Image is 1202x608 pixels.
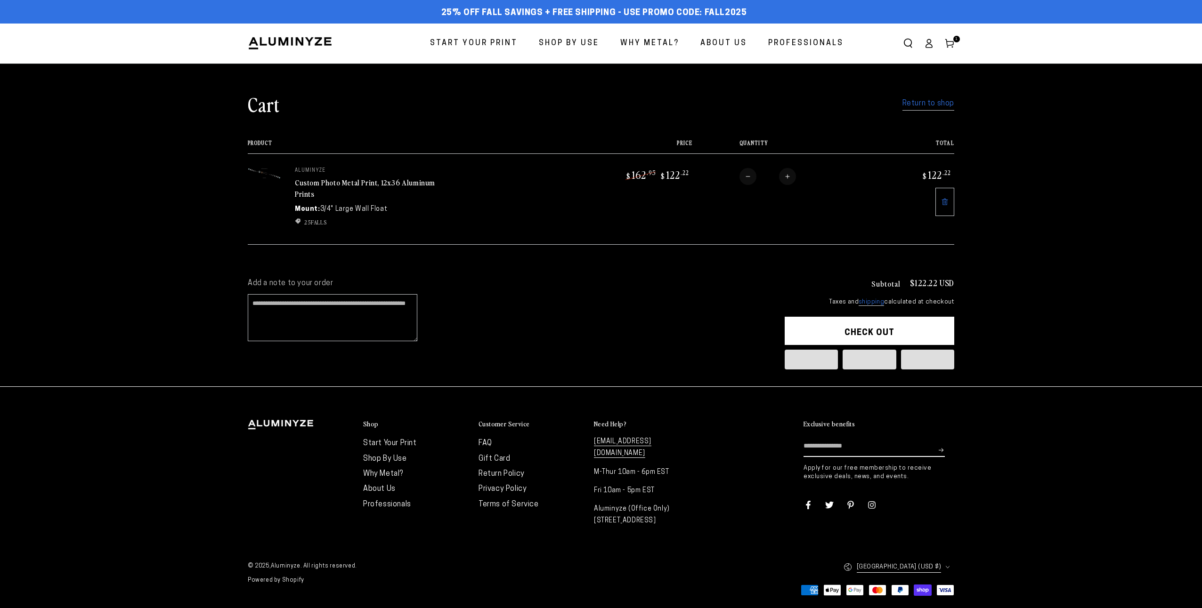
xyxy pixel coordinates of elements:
a: [EMAIL_ADDRESS][DOMAIN_NAME] [594,438,651,458]
a: Remove 12"x36" Panoramic White Glossy Aluminyzed Photo [935,188,954,216]
a: Professionals [761,31,851,56]
a: Return to shop [902,97,954,111]
ul: Discount [295,218,436,226]
a: About Us [363,485,396,493]
li: 25FALLS [295,218,436,226]
span: About Us [700,37,747,50]
th: Product [248,140,551,153]
a: Shop By Use [532,31,606,56]
a: shipping [859,299,884,306]
a: Aluminyze [271,563,300,569]
a: Start Your Print [423,31,525,56]
a: Why Metal? [613,31,686,56]
p: $122.22 USD [910,279,954,287]
sup: .22 [681,168,689,176]
h2: Customer Service [479,420,529,428]
a: Why Metal? [363,470,403,478]
span: Shop By Use [539,37,599,50]
th: Quantity [692,140,872,153]
span: 25% off FALL Savings + Free Shipping - Use Promo Code: FALL2025 [441,8,747,18]
label: Add a note to your order [248,279,766,288]
sup: .22 [942,168,951,176]
a: About Us [693,31,754,56]
button: Subscribe [939,436,945,464]
a: Start Your Print [363,440,417,447]
span: $ [923,171,927,181]
a: Gift Card [479,455,510,463]
bdi: 162 [625,168,656,181]
span: $ [626,171,631,181]
p: Apply for our free membership to receive exclusive deals, news, and events. [804,464,954,481]
th: Price [551,140,692,153]
summary: Exclusive benefits [804,420,954,429]
span: $ [661,171,665,181]
span: Start Your Print [430,37,518,50]
button: [GEOGRAPHIC_DATA] (USD $) [844,557,954,577]
img: Aluminyze [248,36,333,50]
p: Fri 10am - 5pm EST [594,485,700,496]
h2: Need Help? [594,420,626,428]
input: Quantity for Custom Photo Metal Print, 12x36 Aluminum Prints [756,168,779,185]
button: Check out [785,317,954,345]
h2: Shop [363,420,379,428]
a: Shop By Use [363,455,407,463]
a: Powered by Shopify [248,577,304,583]
img: 12"x36" Panoramic White Glossy Aluminyzed Photo [248,168,281,179]
span: [GEOGRAPHIC_DATA] (USD $) [857,561,941,572]
summary: Shop [363,420,469,429]
bdi: 122 [659,168,689,181]
p: aluminyze [295,168,436,174]
bdi: 122 [921,168,951,181]
small: Taxes and calculated at checkout [785,297,954,307]
a: Privacy Policy [479,485,527,493]
sup: .95 [647,168,656,176]
span: Why Metal? [620,37,679,50]
summary: Customer Service [479,420,585,429]
a: FAQ [479,440,492,447]
a: Professionals [363,501,411,508]
a: Terms of Service [479,501,539,508]
p: M-Thur 10am - 6pm EST [594,466,700,478]
a: Return Policy [479,470,525,478]
summary: Search our site [898,33,918,54]
th: Total [872,140,954,153]
dd: 3/4" Large Wall Float [320,204,388,214]
a: Custom Photo Metal Print, 12x36 Aluminum Prints [295,177,435,200]
small: © 2025, . All rights reserved. [248,560,601,574]
h3: Subtotal [871,280,901,287]
h1: Cart [248,92,280,116]
p: Aluminyze (Office Only) [STREET_ADDRESS] [594,503,700,527]
span: Professionals [768,37,844,50]
dt: Mount: [295,204,320,214]
summary: Need Help? [594,420,700,429]
span: 1 [955,36,958,42]
h2: Exclusive benefits [804,420,855,428]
